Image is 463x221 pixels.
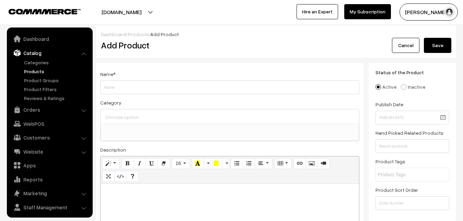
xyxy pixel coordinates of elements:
[172,158,190,169] button: Font Size
[102,158,120,169] button: Style
[101,31,126,37] a: Dashboard
[9,33,90,45] a: Dashboard
[204,158,210,169] button: More Color
[297,4,338,19] a: Hire an Expert
[100,80,359,94] input: Name
[114,171,127,182] button: Code View
[22,59,90,66] a: Categories
[192,158,204,169] button: Recent Color
[424,38,451,53] button: Save
[150,31,179,37] span: Add Product
[293,158,306,169] button: Link (CTRL+K)
[128,31,149,37] a: Products
[378,171,438,178] input: Product Tags
[22,95,90,102] a: Reviews & Ratings
[9,159,90,172] a: Apps
[255,158,272,169] button: Paragraph
[9,7,69,15] a: COMMMERCE
[375,129,443,136] label: Hand Picked Related Products
[102,171,115,182] button: Full Screen
[9,47,90,59] a: Catalog
[146,158,158,169] button: Underline (CTRL+U)
[210,158,222,169] button: Background Color
[274,158,292,169] button: Table
[375,83,396,90] label: Active
[22,68,90,75] a: Products
[100,70,116,78] label: Name
[305,158,318,169] button: Picture
[22,86,90,93] a: Product Filters
[9,9,81,14] img: COMMMERCE
[134,158,146,169] button: Italic (CTRL+I)
[375,186,418,194] label: Product Sort Order
[175,161,181,166] span: 16
[126,171,139,182] button: Help
[100,99,121,106] label: Category
[317,158,330,169] button: Video
[78,3,165,21] button: [DOMAIN_NAME]
[401,83,425,90] label: Inactive
[9,131,90,144] a: Customers
[9,118,90,130] a: WebPOS
[375,139,449,153] input: Search products
[392,38,419,53] a: Cancel
[158,158,170,169] button: Remove Font Style (CTRL+\)
[222,158,229,169] button: More Color
[9,187,90,199] a: Marketing
[100,146,126,153] label: Description
[9,201,90,213] a: Staff Management
[101,40,361,51] h2: Add Product
[375,111,449,124] input: Publish Date
[444,7,454,17] img: user
[375,101,403,108] label: Publish Date
[101,31,451,38] div: / /
[243,158,255,169] button: Ordered list (CTRL+SHIFT+NUM8)
[9,145,90,158] a: Website
[231,158,243,169] button: Unordered list (CTRL+SHIFT+NUM7)
[9,173,90,186] a: Reports
[375,196,449,210] input: Enter Number
[103,112,356,122] input: Choose option
[375,69,432,75] span: Status of the Product
[344,4,391,19] a: My Subscription
[400,3,458,21] button: [PERSON_NAME]
[375,158,405,165] label: Product Tags
[9,103,90,116] a: Orders
[121,158,134,169] button: Bold (CTRL+B)
[22,77,90,84] a: Product Groups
